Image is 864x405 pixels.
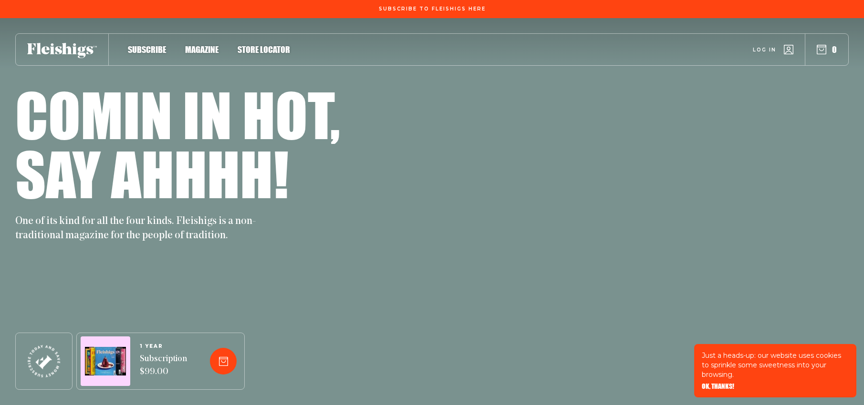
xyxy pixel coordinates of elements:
a: Subscribe [128,43,166,56]
a: Magazine [185,43,219,56]
h1: Comin in hot, [15,85,340,144]
button: OK, THANKS! [702,383,734,390]
a: 1 YEARSubscription $99.00 [140,344,187,379]
a: Store locator [238,43,290,56]
img: Magazines image [85,347,126,376]
span: Store locator [238,44,290,55]
span: Subscribe [128,44,166,55]
a: Subscribe To Fleishigs Here [377,6,488,11]
span: Subscribe To Fleishigs Here [379,6,486,12]
p: Just a heads-up: our website uses cookies to sprinkle some sweetness into your browsing. [702,351,849,379]
p: One of its kind for all the four kinds. Fleishigs is a non-traditional magazine for the people of... [15,214,263,243]
h1: Say ahhhh! [15,144,289,203]
span: Magazine [185,44,219,55]
span: Log in [753,46,776,53]
button: 0 [817,44,837,55]
a: Log in [753,45,793,54]
span: Subscription $99.00 [140,353,187,379]
span: 1 YEAR [140,344,187,349]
